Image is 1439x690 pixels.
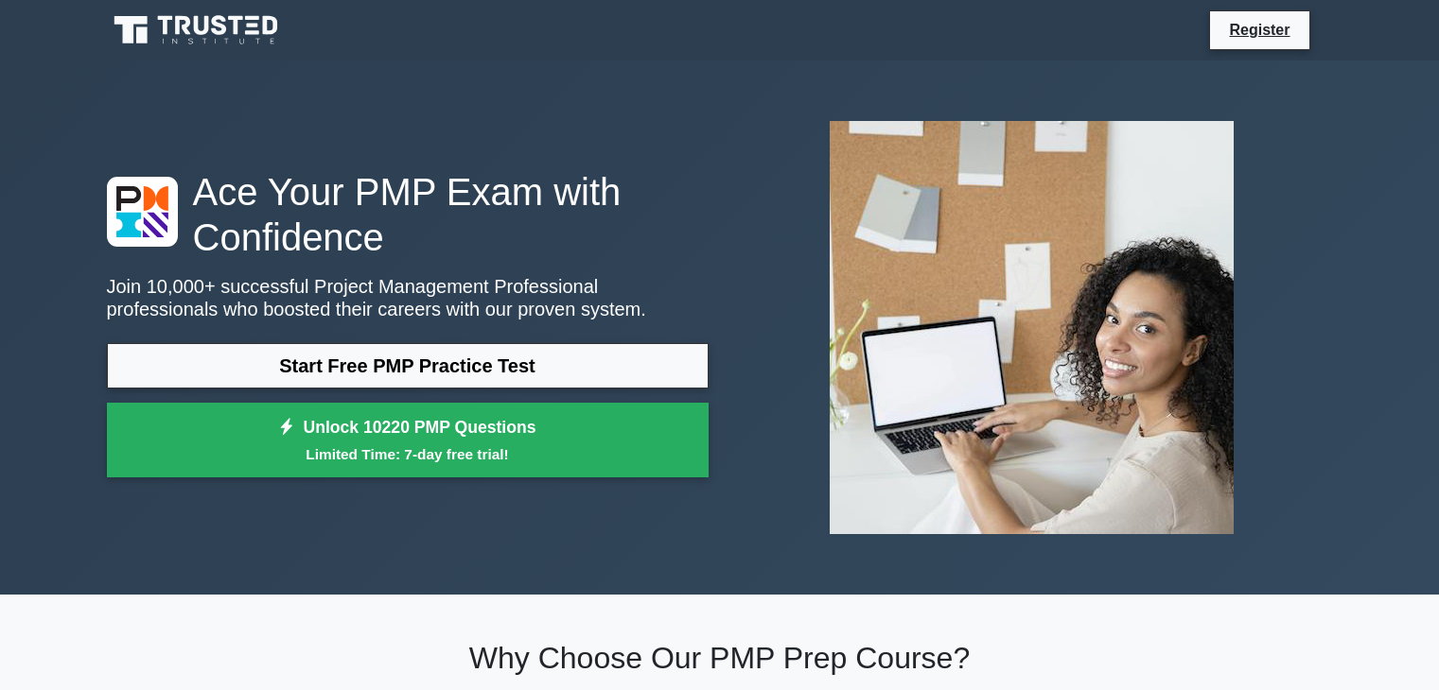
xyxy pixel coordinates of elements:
[1218,18,1301,42] a: Register
[107,640,1333,676] h2: Why Choose Our PMP Prep Course?
[107,403,709,478] a: Unlock 10220 PMP QuestionsLimited Time: 7-day free trial!
[107,169,709,260] h1: Ace Your PMP Exam with Confidence
[107,343,709,388] a: Start Free PMP Practice Test
[131,443,685,465] small: Limited Time: 7-day free trial!
[107,275,709,320] p: Join 10,000+ successful Project Management Professional professionals who boosted their careers w...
